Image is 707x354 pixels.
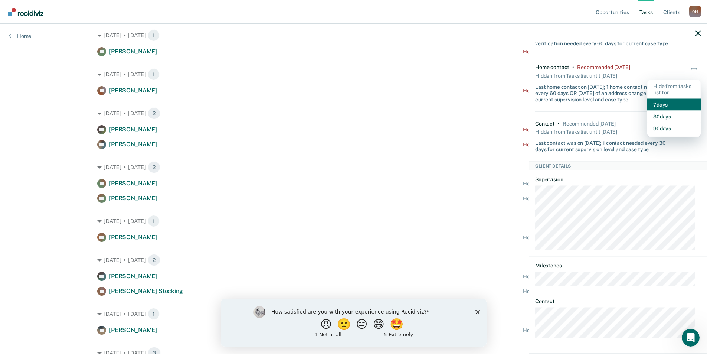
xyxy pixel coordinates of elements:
[109,126,157,133] span: [PERSON_NAME]
[109,327,157,334] span: [PERSON_NAME]
[97,254,610,266] div: [DATE] • [DATE]
[109,180,157,187] span: [PERSON_NAME]
[97,161,610,173] div: [DATE] • [DATE]
[97,68,610,80] div: [DATE] • [DATE]
[535,298,701,304] dt: Contact
[148,107,160,119] span: 2
[523,49,610,55] div: Home contact recommended [DATE]
[535,71,617,81] div: Hidden from Tasks list until [DATE]
[535,176,701,183] dt: Supervision
[572,64,574,71] div: •
[682,329,700,347] iframe: Intercom live chat
[523,273,610,280] div: Home contact recommended [DATE]
[148,254,160,266] span: 2
[647,110,701,122] button: 30 days
[523,327,610,334] div: Home contact recommended [DATE]
[109,288,183,295] span: [PERSON_NAME] Stocking
[8,8,43,16] img: Recidiviz
[9,33,31,39] a: Home
[558,120,560,127] div: •
[148,308,160,320] span: 1
[535,127,617,137] div: Hidden from Tasks list until [DATE]
[109,87,157,94] span: [PERSON_NAME]
[148,68,160,80] span: 1
[535,64,569,71] div: Home contact
[109,234,157,241] span: [PERSON_NAME]
[689,6,701,17] div: O H
[577,64,630,71] div: Recommended 7 days ago
[523,195,610,202] div: Home contact recommended [DATE]
[109,195,157,202] span: [PERSON_NAME]
[523,142,610,148] div: Home contact recommended [DATE]
[647,122,701,134] button: 90 days
[647,80,701,99] div: Hide from tasks list for...
[148,215,160,227] span: 1
[221,299,487,347] iframe: Survey by Kim from Recidiviz
[148,161,160,173] span: 2
[148,29,160,41] span: 1
[563,120,615,127] div: Recommended in 19 days
[647,98,701,110] button: 7 days
[109,141,157,148] span: [PERSON_NAME]
[523,127,610,133] div: Home contact recommended [DATE]
[529,161,707,170] div: Client Details
[523,181,610,187] div: Home contact recommended [DATE]
[97,29,610,41] div: [DATE] • [DATE]
[523,88,610,94] div: Home contact recommended [DATE]
[535,81,673,103] div: Last home contact on [DATE]; 1 home contact needed every 60 days OR [DATE] of an address change f...
[109,48,157,55] span: [PERSON_NAME]
[535,137,673,153] div: Last contact was on [DATE]; 1 contact needed every 30 days for current supervision level and case...
[535,263,701,269] dt: Milestones
[523,288,610,295] div: Home contact recommended [DATE]
[523,234,610,241] div: Home contact recommended [DATE]
[97,215,610,227] div: [DATE] • [DATE]
[97,107,610,119] div: [DATE] • [DATE]
[689,6,701,17] button: Profile dropdown button
[109,273,157,280] span: [PERSON_NAME]
[97,308,610,320] div: [DATE] • [DATE]
[535,120,555,127] div: Contact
